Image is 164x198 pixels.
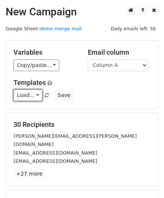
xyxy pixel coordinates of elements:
[6,6,158,18] h2: New Campaign
[108,25,158,33] span: Daily emails left: 50
[14,89,42,101] a: Load...
[108,26,158,31] a: Daily emails left: 50
[14,60,59,71] a: Copy/paste...
[14,48,77,57] h5: Variables
[14,158,97,164] small: [EMAIL_ADDRESS][DOMAIN_NAME]
[14,79,46,86] a: Templates
[14,121,150,129] h5: 30 Recipients
[88,48,151,57] h5: Email column
[6,26,82,31] small: Google Sheet:
[126,162,164,198] iframe: Chat Widget
[54,89,74,101] button: Save
[39,26,82,31] a: demo merge mail
[14,150,97,156] small: [EMAIL_ADDRESS][DOMAIN_NAME]
[14,169,45,179] a: +27 more
[14,133,137,147] small: [PERSON_NAME][EMAIL_ADDRESS][PERSON_NAME][DOMAIN_NAME]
